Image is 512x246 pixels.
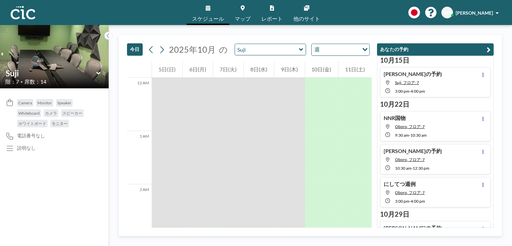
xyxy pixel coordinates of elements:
[380,210,491,218] h3: 10月29日
[127,78,152,131] div: 12 AM
[5,78,19,85] span: 階：7
[384,148,442,154] h4: [PERSON_NAME]の予約
[384,115,406,121] h4: NNR国物
[169,44,216,54] span: 2025年10月
[444,10,451,16] span: AO
[219,44,228,55] span: の
[312,44,369,55] div: Search for option
[261,16,283,21] span: レポート
[313,45,321,54] span: 週
[322,45,358,54] input: Search for option
[380,56,491,64] h3: 10月15日
[127,131,152,184] div: 1 AM
[213,61,243,78] div: 7日(火)
[57,100,71,105] span: Speaker
[127,43,143,56] button: 今日
[293,16,320,21] span: 他のサイト
[395,124,425,129] span: Oboro, フロア: 7
[409,199,411,204] span: -
[380,100,491,108] h3: 10月22日
[395,166,411,171] span: 10:30 AM
[17,133,45,139] span: 電話番号なし
[410,133,427,138] span: 10:30 AM
[384,71,442,77] h4: [PERSON_NAME]の予約
[395,133,409,138] span: 9:30 AM
[377,43,494,56] button: あなたの予約
[152,61,182,78] div: 5日(日)
[395,190,425,195] span: Oboro, フロア: 7
[192,16,224,21] span: スケジュール
[11,6,35,19] img: organization-logo
[395,157,425,162] span: Oboro, フロア: 7
[384,181,416,187] h4: にしてつ週例
[274,61,305,78] div: 9日(木)
[17,145,36,151] div: 説明なし
[411,199,425,204] span: 4:00 PM
[456,10,493,16] span: [PERSON_NAME]
[18,100,32,105] span: Camera
[338,61,372,78] div: 11日(土)
[18,121,46,126] span: ホワイトボード
[409,133,410,138] span: -
[18,111,40,116] span: Whiteboard
[62,111,82,116] span: スピーカー
[6,68,96,78] input: Suji
[384,225,442,231] h4: [PERSON_NAME]の予約
[24,78,46,85] span: 席数：14
[235,44,299,55] input: Suji
[21,80,23,84] span: •
[409,89,411,94] span: -
[413,166,429,171] span: 12:30 PM
[411,166,413,171] span: -
[127,184,152,238] div: 2 AM
[395,199,409,204] span: 3:00 PM
[411,89,425,94] span: 4:00 PM
[305,61,338,78] div: 10日(金)
[395,89,409,94] span: 3:00 PM
[37,100,52,105] span: Monitor
[45,111,57,116] span: カメラ
[52,121,68,126] span: モニター
[244,61,274,78] div: 8日(水)
[395,80,419,85] span: Suji, フロア: 7
[235,16,251,21] span: マップ
[183,61,213,78] div: 6日(月)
